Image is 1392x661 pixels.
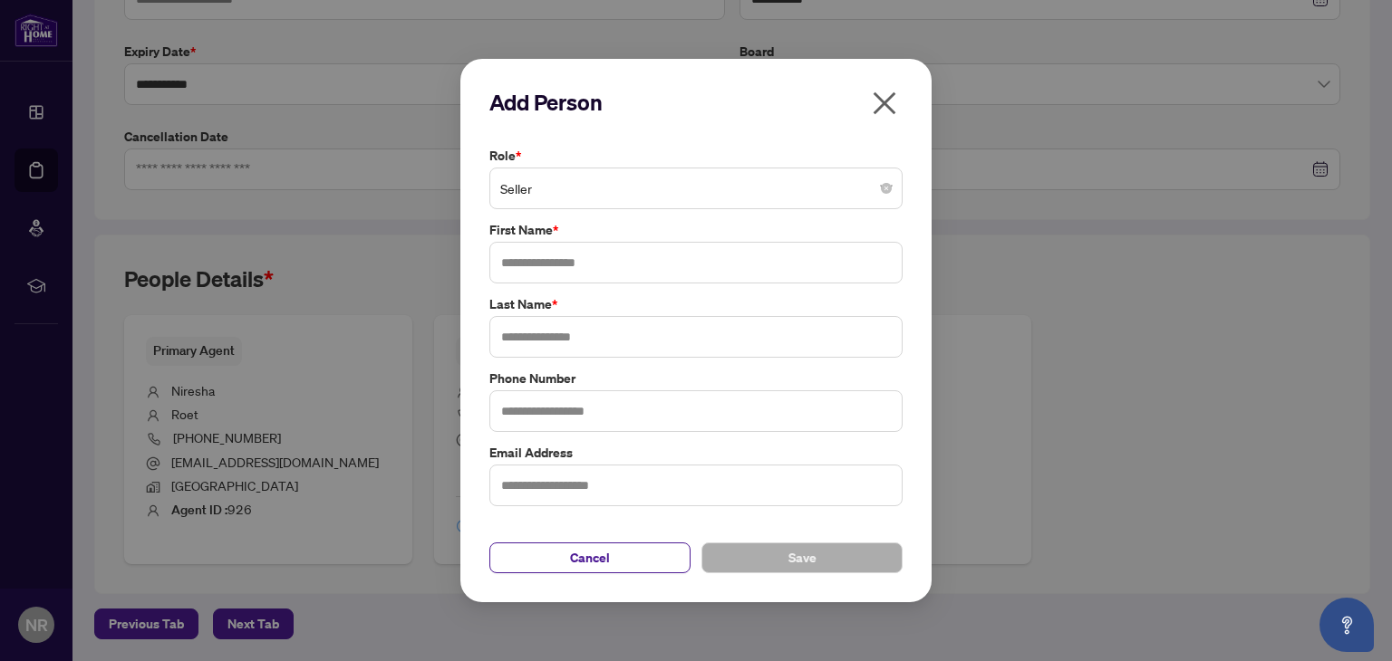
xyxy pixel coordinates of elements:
[489,369,903,388] label: Phone Number
[489,220,903,240] label: First Name
[489,443,903,463] label: Email Address
[570,543,610,572] span: Cancel
[1319,598,1374,652] button: Open asap
[500,171,892,206] span: Seller
[701,542,903,573] button: Save
[489,542,691,573] button: Cancel
[870,89,899,118] span: close
[489,88,903,117] h2: Add Person
[881,183,892,194] span: close-circle
[489,146,903,166] label: Role
[489,294,903,314] label: Last Name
